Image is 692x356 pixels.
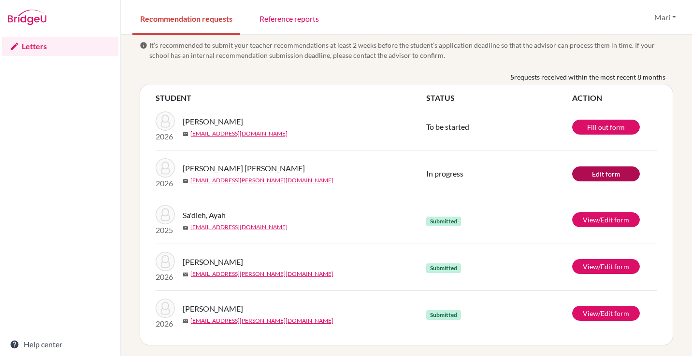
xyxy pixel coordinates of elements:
th: ACTION [572,92,657,104]
span: Submitted [426,310,461,320]
p: 2025 [156,224,175,236]
a: View/Edit form [572,212,640,227]
a: [EMAIL_ADDRESS][PERSON_NAME][DOMAIN_NAME] [190,270,333,278]
span: [PERSON_NAME] [183,116,243,127]
img: Bridge-U [8,10,46,25]
span: mail [183,178,188,184]
img: Fortino, Max [156,299,175,318]
a: Letters [2,37,118,56]
th: STATUS [426,92,572,104]
a: Help center [2,335,118,354]
p: 2026 [156,318,175,329]
span: [PERSON_NAME] [PERSON_NAME] [183,163,305,174]
span: mail [183,272,188,277]
span: [PERSON_NAME] [183,256,243,268]
span: Submitted [426,263,461,273]
p: 2026 [156,271,175,283]
span: requests received within the most recent 8 months [514,72,665,82]
span: mail [183,225,188,231]
span: Sa'dieh, Ayah [183,209,226,221]
span: mail [183,318,188,324]
b: 5 [510,72,514,82]
a: Fill out form [572,120,640,135]
img: Tarricone, Nicolo Luigi [156,158,175,178]
span: [PERSON_NAME] [183,303,243,315]
a: [EMAIL_ADDRESS][PERSON_NAME][DOMAIN_NAME] [190,316,333,325]
p: 2026 [156,131,175,142]
a: [EMAIL_ADDRESS][PERSON_NAME][DOMAIN_NAME] [190,176,333,185]
a: [EMAIL_ADDRESS][DOMAIN_NAME] [190,223,288,232]
a: [EMAIL_ADDRESS][DOMAIN_NAME] [190,129,288,138]
span: It’s recommended to submit your teacher recommendations at least 2 weeks before the student’s app... [149,40,673,60]
span: mail [183,131,188,137]
span: In progress [426,169,463,178]
img: Fortino, Max [156,252,175,271]
a: View/Edit form [572,306,640,321]
a: View/Edit form [572,259,640,274]
p: 2026 [156,178,175,189]
a: Recommendation requests [132,1,240,35]
a: Edit form [572,166,640,181]
span: Submitted [426,217,461,226]
button: Mari [650,8,680,27]
span: info [140,41,147,49]
th: STUDENT [156,92,426,104]
a: Reference reports [252,1,327,35]
img: Sa'dieh, Ayah [156,205,175,224]
span: To be started [426,122,469,131]
img: Nair, Aditya Dinukumar [156,111,175,131]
